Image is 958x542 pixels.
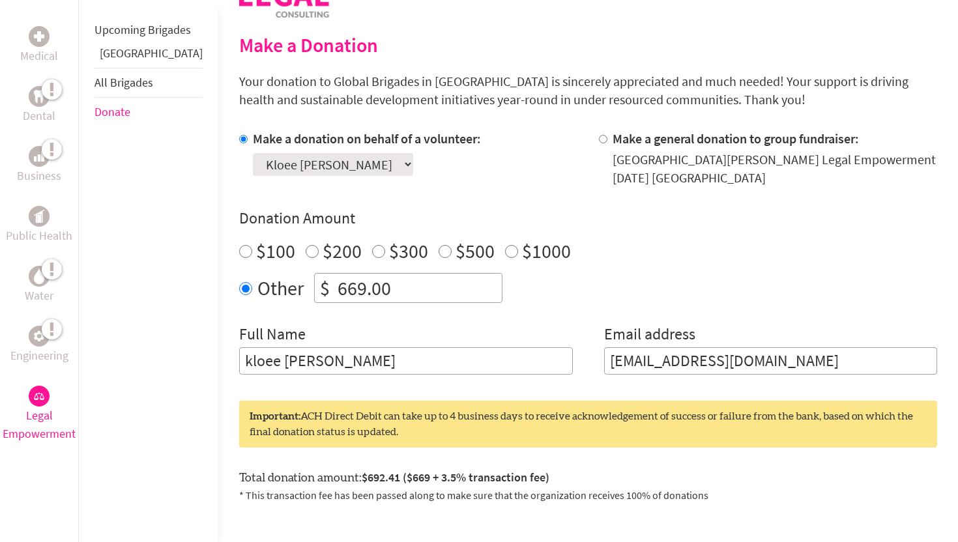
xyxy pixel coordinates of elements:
img: Water [34,268,44,283]
a: Upcoming Brigades [94,22,191,37]
strong: Important: [250,411,300,421]
li: All Brigades [94,68,203,98]
div: Engineering [29,326,50,347]
div: Business [29,146,50,167]
p: Legal Empowerment [3,406,76,443]
p: Medical [20,47,58,65]
div: Dental [29,86,50,107]
a: All Brigades [94,75,153,90]
a: WaterWater [25,266,53,305]
img: Medical [34,31,44,42]
a: Legal EmpowermentLegal Empowerment [3,386,76,443]
li: Greece [94,44,203,68]
p: Business [17,167,61,185]
a: BusinessBusiness [17,146,61,185]
span: $692.41 ($669 + 3.5% transaction fee) [362,470,549,485]
input: Enter Amount [335,274,502,302]
li: Upcoming Brigades [94,16,203,44]
a: [GEOGRAPHIC_DATA] [100,46,203,61]
label: Other [257,273,304,303]
div: Public Health [29,206,50,227]
input: Your Email [604,347,938,375]
img: Dental [34,90,44,102]
li: Donate [94,98,203,126]
img: Business [34,151,44,162]
label: Full Name [239,324,306,347]
img: Engineering [34,331,44,341]
div: Legal Empowerment [29,386,50,406]
p: Public Health [6,227,72,245]
label: Total donation amount: [239,468,549,487]
a: EngineeringEngineering [10,326,68,365]
p: * This transaction fee has been passed along to make sure that the organization receives 100% of ... [239,487,937,503]
p: Dental [23,107,55,125]
img: Legal Empowerment [34,392,44,400]
div: $ [315,274,335,302]
h2: Make a Donation [239,33,937,57]
label: $500 [456,238,495,263]
input: Enter Full Name [239,347,573,375]
a: Donate [94,104,130,119]
p: Engineering [10,347,68,365]
label: Make a general donation to group fundraiser: [613,130,859,147]
p: Your donation to Global Brigades in [GEOGRAPHIC_DATA] is sincerely appreciated and much needed! Y... [239,72,937,109]
p: Water [25,287,53,305]
label: $100 [256,238,295,263]
div: Medical [29,26,50,47]
label: $200 [323,238,362,263]
div: ACH Direct Debit can take up to 4 business days to receive acknowledgement of success or failure ... [239,401,937,448]
a: DentalDental [23,86,55,125]
h4: Donation Amount [239,208,937,229]
div: Water [29,266,50,287]
label: Email address [604,324,695,347]
a: MedicalMedical [20,26,58,65]
a: Public HealthPublic Health [6,206,72,245]
img: Public Health [34,210,44,223]
label: $1000 [522,238,571,263]
label: Make a donation on behalf of a volunteer: [253,130,481,147]
label: $300 [389,238,428,263]
div: [GEOGRAPHIC_DATA][PERSON_NAME] Legal Empowerment [DATE] [GEOGRAPHIC_DATA] [613,150,938,187]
